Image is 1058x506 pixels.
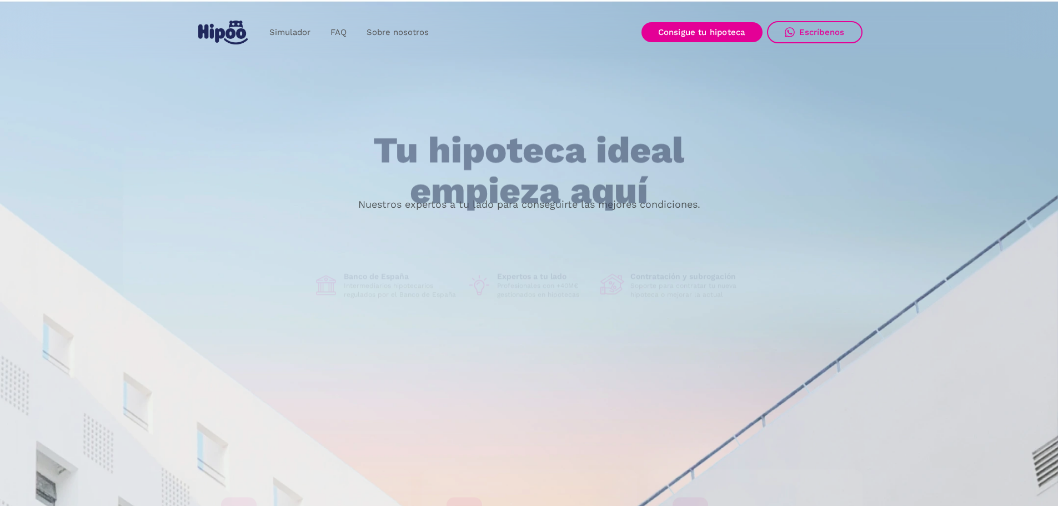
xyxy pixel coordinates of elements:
[318,131,739,211] h1: Tu hipoteca ideal empieza aquí
[357,22,439,43] a: Sobre nosotros
[641,22,763,42] a: Consigue tu hipoteca
[344,272,458,282] h1: Banco de España
[630,272,745,282] h1: Contratación y subrogación
[344,282,458,299] p: Intermediarios hipotecarios regulados por el Banco de España
[767,21,863,43] a: Escríbenos
[497,272,591,282] h1: Expertos a tu lado
[799,27,845,37] div: Escríbenos
[320,22,357,43] a: FAQ
[630,282,745,299] p: Soporte para contratar tu nueva hipoteca o mejorar la actual
[196,16,250,49] a: home
[259,22,320,43] a: Simulador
